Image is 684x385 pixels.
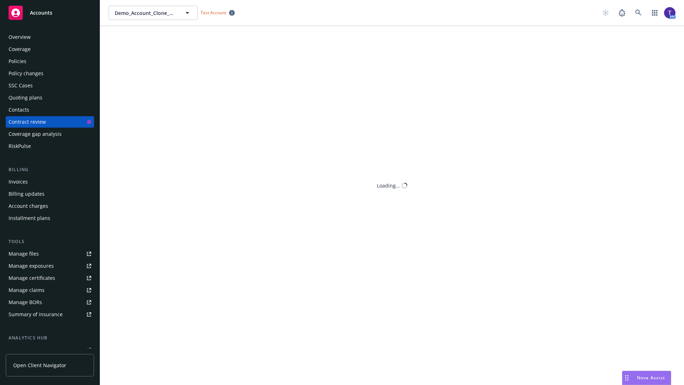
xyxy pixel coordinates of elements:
a: Manage exposures [6,260,94,272]
a: Search [631,6,646,20]
div: Manage certificates [9,272,55,284]
img: photo [664,7,675,19]
a: Start snowing [598,6,613,20]
a: Manage BORs [6,297,94,308]
div: Overview [9,31,31,43]
span: Test Account [201,10,226,16]
div: Manage claims [9,284,45,296]
div: Installment plans [9,212,50,224]
div: Manage exposures [9,260,54,272]
div: RiskPulse [9,140,31,152]
div: Quoting plans [9,92,42,103]
div: Drag to move [622,371,631,385]
div: Contract review [9,116,46,128]
a: Summary of insurance [6,309,94,320]
button: Demo_Account_Clone_QA_CR_Tests_Prospect [109,6,198,20]
div: Contacts [9,104,29,115]
a: Coverage gap analysis [6,128,94,140]
a: Loss summary generator [6,344,94,356]
a: Manage claims [6,284,94,296]
button: Nova Assist [622,371,671,385]
span: Test Account [198,9,238,16]
div: Manage BORs [9,297,42,308]
div: Loss summary generator [9,344,68,356]
div: Analytics hub [6,334,94,342]
div: Invoices [9,176,28,188]
a: Switch app [648,6,662,20]
a: Contract review [6,116,94,128]
a: Contacts [6,104,94,115]
div: Billing [6,166,94,173]
div: Summary of insurance [9,309,63,320]
div: Tools [6,238,94,245]
span: Nova Assist [637,375,665,381]
div: SSC Cases [9,80,33,91]
div: Billing updates [9,188,45,200]
a: Accounts [6,3,94,23]
a: Report a Bug [615,6,629,20]
a: Installment plans [6,212,94,224]
a: Policy changes [6,68,94,79]
span: Accounts [30,10,52,16]
a: Overview [6,31,94,43]
a: Policies [6,56,94,67]
a: Billing updates [6,188,94,200]
div: Account charges [9,200,48,212]
div: Loading... [377,182,400,189]
a: RiskPulse [6,140,94,152]
div: Manage files [9,248,39,260]
a: Account charges [6,200,94,212]
div: Policy changes [9,68,43,79]
a: Coverage [6,43,94,55]
span: Open Client Navigator [13,361,66,369]
a: Quoting plans [6,92,94,103]
a: Manage certificates [6,272,94,284]
span: Demo_Account_Clone_QA_CR_Tests_Prospect [115,9,176,17]
a: Manage files [6,248,94,260]
div: Coverage gap analysis [9,128,62,140]
div: Policies [9,56,26,67]
a: Invoices [6,176,94,188]
a: SSC Cases [6,80,94,91]
div: Coverage [9,43,31,55]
